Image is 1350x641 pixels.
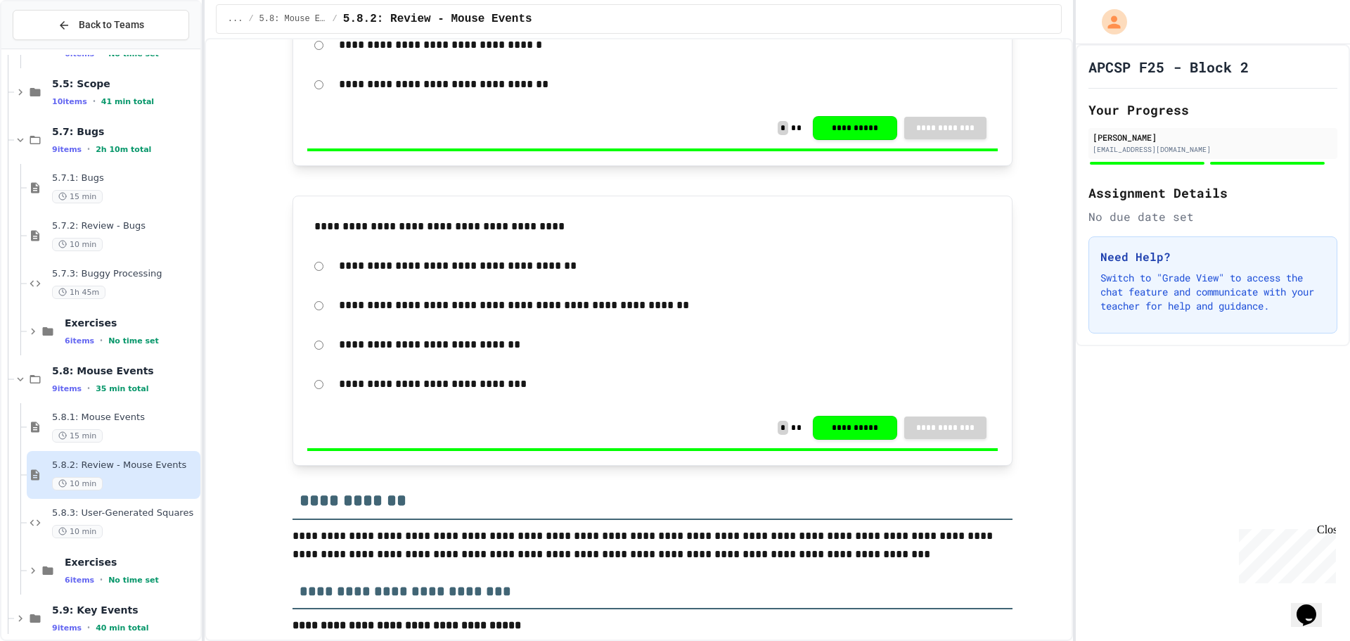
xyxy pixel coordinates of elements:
span: • [87,144,90,155]
div: [EMAIL_ADDRESS][DOMAIN_NAME] [1093,144,1333,155]
span: • [100,335,103,346]
span: 41 min total [101,97,154,106]
div: No due date set [1088,208,1337,225]
span: 9 items [52,384,82,393]
span: 5.8.3: User-Generated Squares [52,507,198,519]
span: 15 min [52,429,103,443]
span: No time set [108,336,159,345]
span: • [87,383,90,394]
span: 10 items [52,97,87,106]
span: 15 min [52,190,103,203]
span: 40 min total [96,623,148,633]
h1: APCSP F25 - Block 2 [1088,57,1249,77]
span: • [87,622,90,633]
span: / [248,13,253,25]
span: 2h 10m total [96,145,151,154]
span: 5.7.1: Bugs [52,172,198,184]
h2: Assignment Details [1088,183,1337,203]
span: • [100,574,103,585]
h2: Your Progress [1088,100,1337,120]
span: • [93,96,96,107]
span: 6 items [65,576,94,585]
span: 9 items [52,145,82,154]
div: [PERSON_NAME] [1093,131,1333,144]
span: 5.8: Mouse Events [259,13,327,25]
span: 5.8: Mouse Events [52,364,198,377]
span: 10 min [52,525,103,538]
iframe: chat widget [1233,523,1336,583]
span: 10 min [52,238,103,251]
span: 35 min total [96,384,148,393]
span: Exercises [65,317,198,329]
span: 5.8.2: Review - Mouse Events [52,459,198,471]
span: 5.8.2: Review - Mouse Events [343,11,532,27]
iframe: chat widget [1291,585,1336,627]
span: Exercises [65,556,198,569]
div: My Account [1087,6,1131,38]
span: No time set [108,576,159,585]
span: 5.7.2: Review - Bugs [52,220,198,232]
span: ... [228,13,243,25]
div: Chat with us now!Close [6,6,97,89]
span: 5.7.3: Buggy Processing [52,268,198,280]
span: 5.5: Scope [52,77,198,90]
span: 5.8.1: Mouse Events [52,412,198,424]
span: 9 items [52,623,82,633]
span: 5.9: Key Events [52,604,198,616]
h3: Need Help? [1100,248,1325,265]
span: / [333,13,337,25]
span: Back to Teams [79,18,144,32]
p: Switch to "Grade View" to access the chat feature and communicate with your teacher for help and ... [1100,271,1325,313]
span: 5.7: Bugs [52,125,198,138]
span: 6 items [65,336,94,345]
span: 10 min [52,477,103,490]
span: 1h 45m [52,286,105,299]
